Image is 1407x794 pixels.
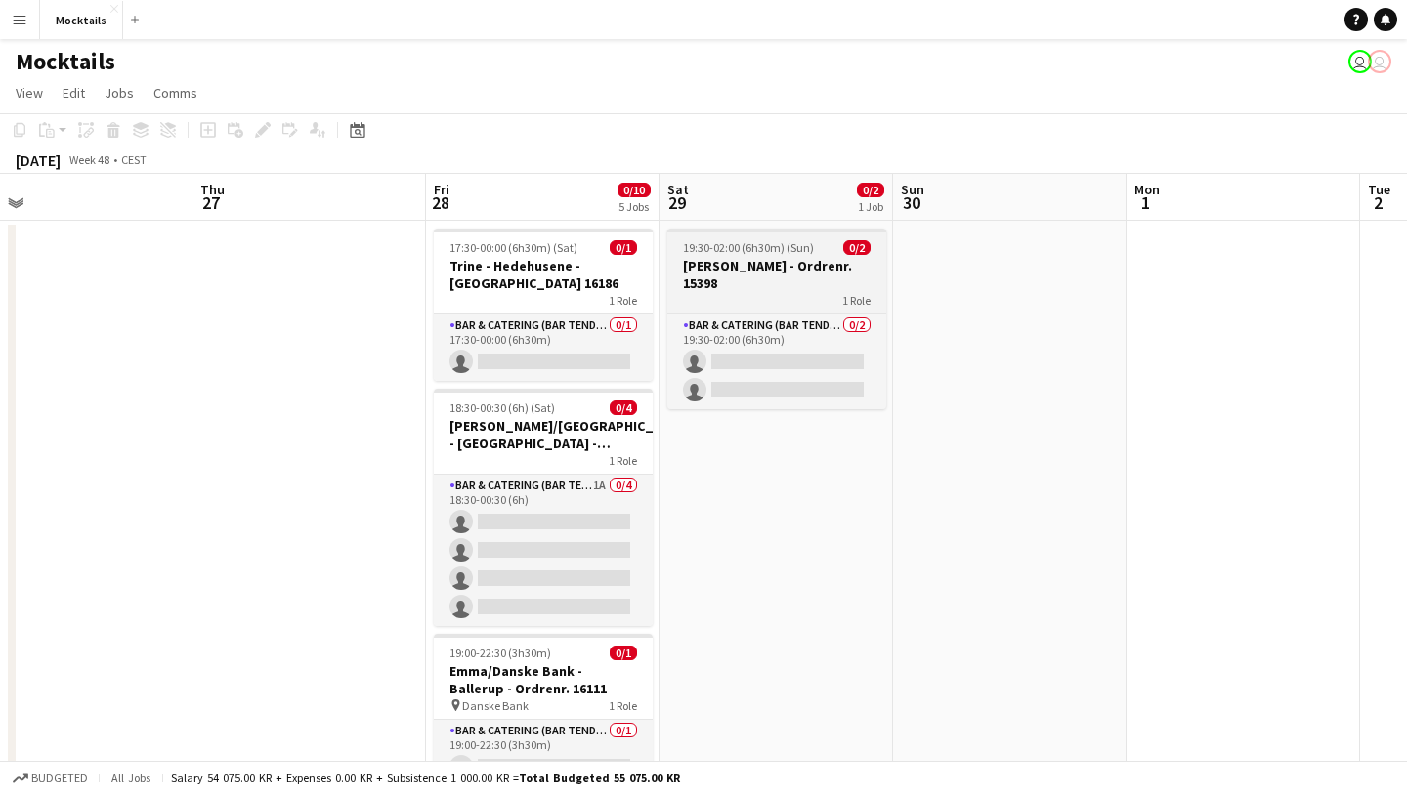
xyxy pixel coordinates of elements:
h3: [PERSON_NAME] - Ordrenr. 15398 [667,257,886,292]
span: 17:30-00:00 (6h30m) (Sat) [449,240,577,255]
div: CEST [121,152,147,167]
app-user-avatar: Sebastian Lysholt Skjold [1368,50,1391,73]
a: View [8,80,51,105]
span: Edit [63,84,85,102]
button: Budgeted [10,768,91,789]
h3: Trine - Hedehusene - [GEOGRAPHIC_DATA] 16186 [434,257,653,292]
span: 27 [197,191,225,214]
span: 1 Role [609,293,637,308]
span: Tue [1368,181,1390,198]
span: Fri [434,181,449,198]
span: 19:00-22:30 (3h30m) [449,646,551,660]
span: All jobs [107,771,154,785]
span: Total Budgeted 55 075.00 KR [519,771,680,785]
span: 29 [664,191,689,214]
span: Week 48 [64,152,113,167]
span: View [16,84,43,102]
span: Thu [200,181,225,198]
span: 0/10 [618,183,651,197]
div: [DATE] [16,150,61,170]
a: Jobs [97,80,142,105]
div: Salary 54 075.00 KR + Expenses 0.00 KR + Subsistence 1 000.00 KR = [171,771,680,785]
span: 0/1 [610,240,637,255]
h3: [PERSON_NAME]/[GEOGRAPHIC_DATA] - [GEOGRAPHIC_DATA] - [GEOGRAPHIC_DATA] 16584 [434,417,653,452]
app-user-avatar: Emilie Bisbo [1348,50,1372,73]
h3: Emma/Danske Bank - Ballerup - Ordrenr. 16111 [434,662,653,697]
app-card-role: Bar & Catering (Bar Tender)0/219:30-02:00 (6h30m) [667,314,886,409]
span: Mon [1134,181,1160,198]
span: 0/2 [857,183,884,197]
app-card-role: Bar & Catering (Bar Tender)1A0/418:30-00:30 (6h) [434,475,653,626]
span: 0/4 [610,400,637,415]
span: 18:30-00:30 (6h) (Sat) [449,400,555,415]
span: Danske Bank [462,698,529,713]
span: 30 [898,191,924,214]
span: Comms [153,84,197,102]
span: 28 [431,191,449,214]
span: 1 [1131,191,1160,214]
span: 0/2 [843,240,871,255]
span: Budgeted [31,772,88,785]
h1: Mocktails [16,47,115,76]
app-card-role: Bar & Catering (Bar Tender)0/119:00-22:30 (3h30m) [434,720,653,786]
div: 5 Jobs [618,199,650,214]
span: Sun [901,181,924,198]
span: 19:30-02:00 (6h30m) (Sun) [683,240,814,255]
app-job-card: 17:30-00:00 (6h30m) (Sat)0/1Trine - Hedehusene - [GEOGRAPHIC_DATA] 161861 RoleBar & Catering (Bar... [434,229,653,381]
app-card-role: Bar & Catering (Bar Tender)0/117:30-00:00 (6h30m) [434,314,653,381]
span: 2 [1365,191,1390,214]
span: 1 Role [842,293,871,308]
app-job-card: 18:30-00:30 (6h) (Sat)0/4[PERSON_NAME]/[GEOGRAPHIC_DATA] - [GEOGRAPHIC_DATA] - [GEOGRAPHIC_DATA] ... [434,389,653,626]
span: 0/1 [610,646,637,660]
span: 1 Role [609,453,637,468]
span: 1 Role [609,698,637,713]
app-job-card: 19:30-02:00 (6h30m) (Sun)0/2[PERSON_NAME] - Ordrenr. 153981 RoleBar & Catering (Bar Tender)0/219:... [667,229,886,409]
span: Jobs [105,84,134,102]
app-job-card: 19:00-22:30 (3h30m)0/1Emma/Danske Bank - Ballerup - Ordrenr. 16111 Danske Bank1 RoleBar & Caterin... [434,634,653,786]
a: Edit [55,80,93,105]
div: 1 Job [858,199,883,214]
button: Mocktails [40,1,123,39]
a: Comms [146,80,205,105]
span: Sat [667,181,689,198]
